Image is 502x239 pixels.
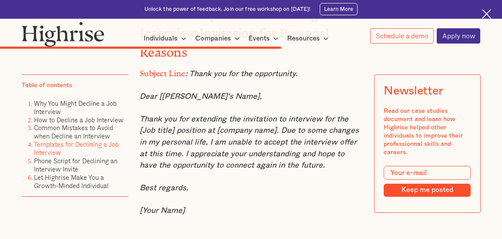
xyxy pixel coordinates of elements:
[185,70,298,77] em: : Thank you for the opportunity.
[482,9,491,18] img: Cross icon
[140,7,335,53] strong: Email Template for Declining an Interview Invitation for Personal Reasons
[248,33,281,44] div: Events
[384,107,471,157] div: Read our case studies document and learn how Highrise helped other individuals to improve their p...
[22,22,105,47] img: Highrise logo
[287,33,320,44] div: Resources
[320,3,358,15] a: Learn More
[384,166,471,197] form: Modal Form
[287,33,331,44] div: Resources
[384,84,443,98] div: Newsletter
[437,28,480,44] a: Apply now
[384,184,471,197] input: Keep me posted
[34,156,117,174] a: Phone Script for Declining an Interview Invite
[34,139,119,158] a: Templates for Declining a Job Interview
[384,166,471,180] input: Your e-mail
[144,33,189,44] div: Individuals
[140,93,262,100] em: Dear [[PERSON_NAME]'s Name],
[34,98,117,116] a: Why You Might Decline a Job Interview
[195,33,242,44] div: Companies
[140,184,188,192] em: Best regards,
[144,33,177,44] div: Individuals
[248,33,270,44] div: Events
[34,123,113,141] a: Common Mistakes to Avoid when Decline an Interview
[370,28,433,44] a: Schedule a demo
[34,172,109,191] a: Let Highrise Make You a Growth-Minded Individual
[195,33,231,44] div: Companies
[144,6,311,13] div: Unlock the power of feedback. Join our free workshop on [DATE]!
[140,115,359,169] em: Thank you for extending the invitation to interview for the [Job title] position at [company name...
[34,114,124,125] a: How to Decline a Job Interview
[140,207,185,214] em: [Your Name]
[22,81,72,89] div: Table of contents
[140,69,185,74] strong: Subject Line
